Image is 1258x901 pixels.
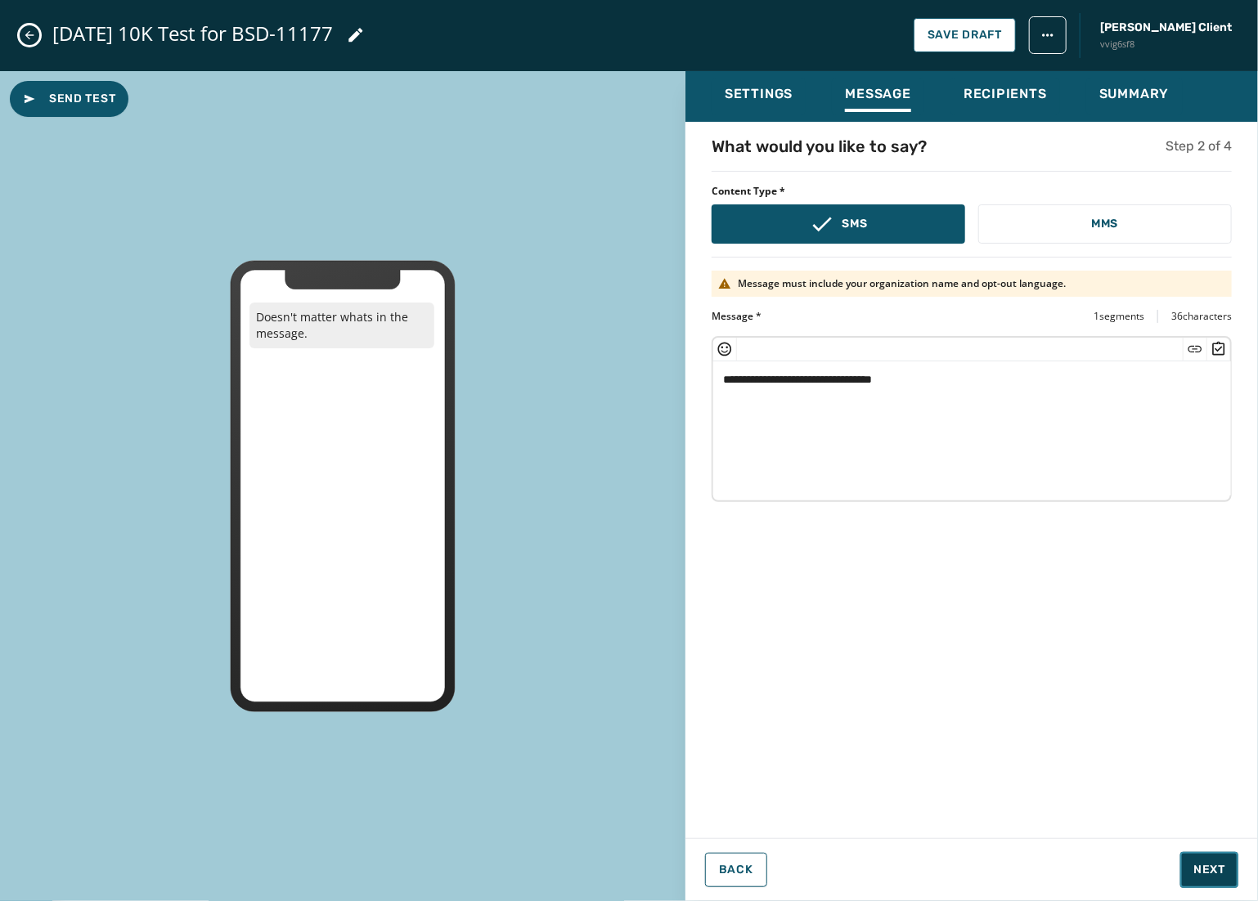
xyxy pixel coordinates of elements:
span: Settings [725,86,793,102]
span: [DATE] 10K Test for BSD-11177 [52,20,333,47]
p: Message must include your organization name and opt-out language. [738,277,1066,290]
span: Summary [1099,86,1170,102]
span: Next [1193,862,1225,878]
p: Doesn't matter whats in the message. [249,303,434,348]
button: Insert Short Link [1187,341,1203,357]
p: MMS [1091,216,1118,232]
span: Back [719,863,753,876]
span: [PERSON_NAME] Client [1100,20,1232,36]
span: Recipients [964,86,1047,102]
label: Message * [712,310,762,323]
button: Insert Survey [1211,341,1227,357]
button: broadcast action menu [1029,16,1067,54]
span: Save Draft [928,29,1002,42]
p: SMS [842,216,867,232]
span: 36 characters [1171,310,1232,323]
span: vvig6sf8 [1100,38,1232,52]
span: 1 segments [1094,310,1144,323]
h4: What would you like to say? [712,135,927,158]
span: Content Type * [712,185,1232,198]
h5: Step 2 of 4 [1166,137,1232,156]
span: Message [845,86,911,102]
button: Insert Emoji [717,341,733,357]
